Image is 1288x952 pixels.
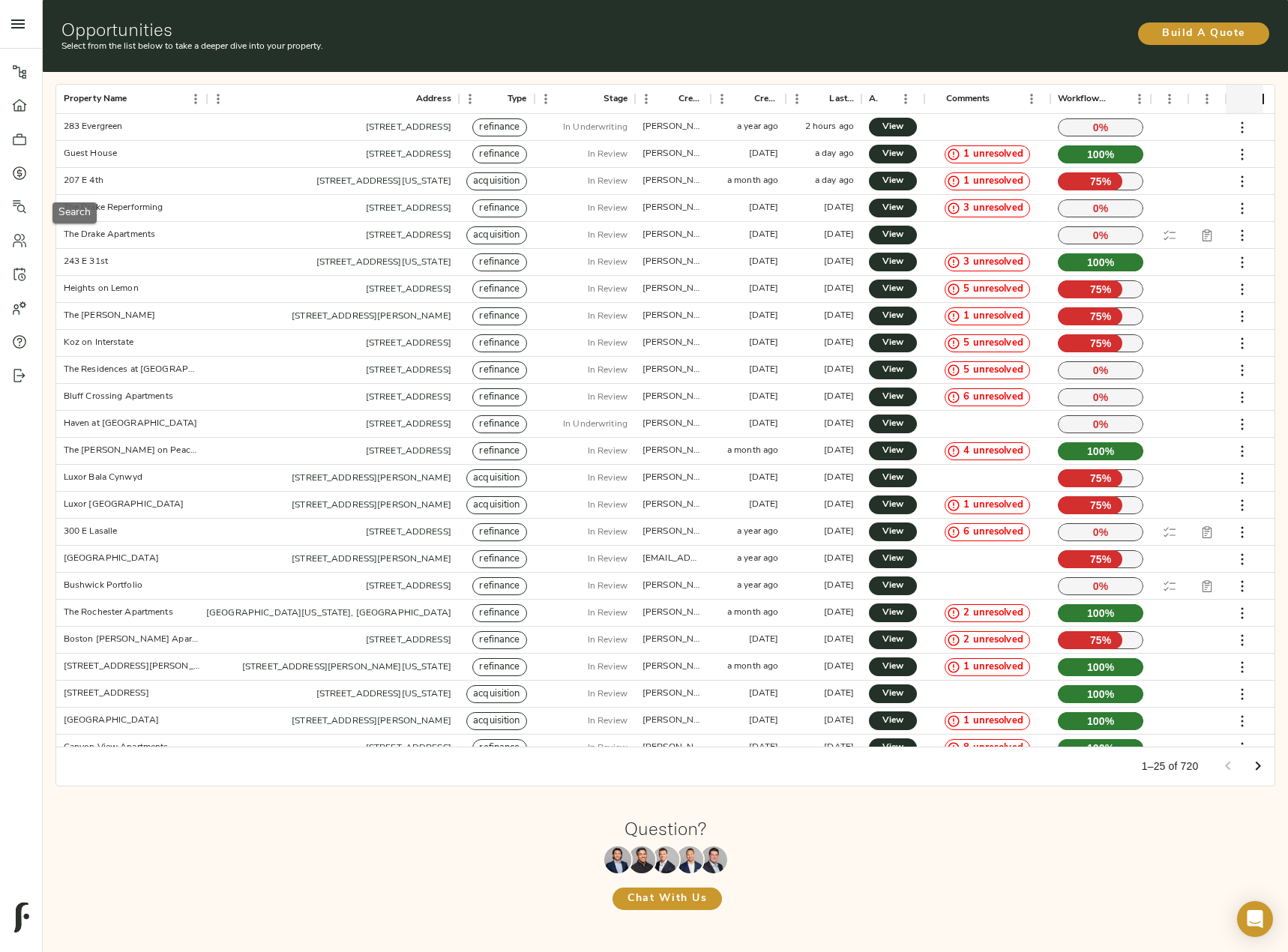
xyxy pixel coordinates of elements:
a: [STREET_ADDRESS] [366,339,451,348]
button: Sort [487,88,508,109]
button: Menu [1020,88,1043,110]
span: 8 unresolved [957,741,1029,756]
button: Sort [657,88,678,109]
div: zach@fulcrumlendingcorp.com [643,337,703,349]
button: Menu [207,88,229,110]
a: View [869,711,917,730]
a: View [869,657,917,676]
span: View [884,686,902,702]
div: zach@fulcrumlendingcorp.com [643,148,703,160]
div: 207 E 4th [64,175,103,187]
span: refinance [473,418,526,432]
span: refinance [473,202,526,216]
p: In Review [588,525,628,539]
span: View [884,416,902,432]
div: Last Updated [786,85,861,114]
span: 1 unresolved [957,310,1029,324]
div: justin@fulcrumlendingcorp.com [643,202,703,214]
div: DD [1151,85,1188,114]
span: refinance [473,391,526,405]
div: Comments [946,85,990,114]
div: 25 days ago [749,472,779,484]
div: 300 E Lasalle [64,525,118,538]
span: 6 unresolved [957,525,1029,540]
div: 4 days ago [824,256,854,268]
div: Comments [924,85,1050,114]
button: Sort [127,88,148,109]
div: Address [416,85,451,114]
p: In Review [588,256,628,269]
span: % [1099,525,1109,540]
a: View [869,738,917,757]
div: zach@fulcrumlendingcorp.com [643,121,703,133]
a: View [869,145,917,163]
span: % [1102,552,1112,567]
span: refinance [473,525,526,540]
div: 3 unresolved [945,199,1030,217]
span: View [884,659,902,675]
p: 75 [1058,334,1143,352]
p: 100 [1058,442,1143,460]
div: Last Updated [829,85,854,114]
div: zach@fulcrumlendingcorp.com [643,175,703,187]
div: Property Name [56,85,207,114]
div: will@fulcrumlendingcorp.com [643,552,703,565]
span: View [884,497,902,513]
div: 9 months ago [749,391,779,403]
span: % [1105,147,1115,162]
a: [STREET_ADDRESS] [366,150,451,159]
div: 1 unresolved [945,145,1030,163]
div: 283 Evergreen [64,121,123,133]
div: a month ago [727,445,778,457]
p: 100 [1058,145,1143,163]
span: % [1102,282,1112,297]
div: 2 unresolved [945,631,1030,649]
a: [STREET_ADDRESS] [366,204,451,213]
a: [STREET_ADDRESS][PERSON_NAME] [292,501,451,510]
span: Build A Quote [1153,25,1254,43]
div: The Campbell [64,310,155,322]
span: View [884,551,902,567]
span: View [884,443,902,459]
div: 1 unresolved [945,307,1030,325]
p: In Review [588,202,628,215]
p: 75 [1058,496,1143,514]
a: View [869,226,917,244]
div: 8 days ago [824,525,854,538]
a: View [869,280,917,298]
span: View [884,713,902,729]
p: In Review [588,337,628,350]
div: 2 years ago [749,229,779,241]
div: Address [207,85,459,114]
a: View [869,118,917,136]
div: a year ago [737,121,778,133]
span: 5 unresolved [957,283,1029,297]
div: Stage [604,85,628,114]
div: a month ago [727,175,778,187]
div: 6 unresolved [945,523,1030,541]
span: % [1102,336,1112,351]
div: 1 unresolved [945,172,1030,190]
span: refinance [473,364,526,378]
div: Created By [678,85,703,114]
a: View [869,549,917,568]
span: % [1102,174,1112,189]
button: Menu [1128,88,1151,110]
span: refinance [473,310,526,324]
div: 243 E 31st [64,256,108,268]
p: 100 [1058,253,1143,271]
span: % [1102,309,1112,324]
div: justin@fulcrumlendingcorp.com [643,391,703,403]
span: View [884,254,902,270]
button: Sort [583,88,604,109]
p: 75 [1058,550,1143,568]
p: 0 [1058,415,1143,433]
a: [STREET_ADDRESS][PERSON_NAME] [292,474,451,483]
div: 1 unresolved [945,496,1030,514]
div: Actions [861,85,924,114]
span: % [1099,120,1109,135]
span: View [884,146,902,162]
p: In Review [588,364,628,377]
span: acquisition [467,175,526,189]
a: [STREET_ADDRESS] [366,393,451,402]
